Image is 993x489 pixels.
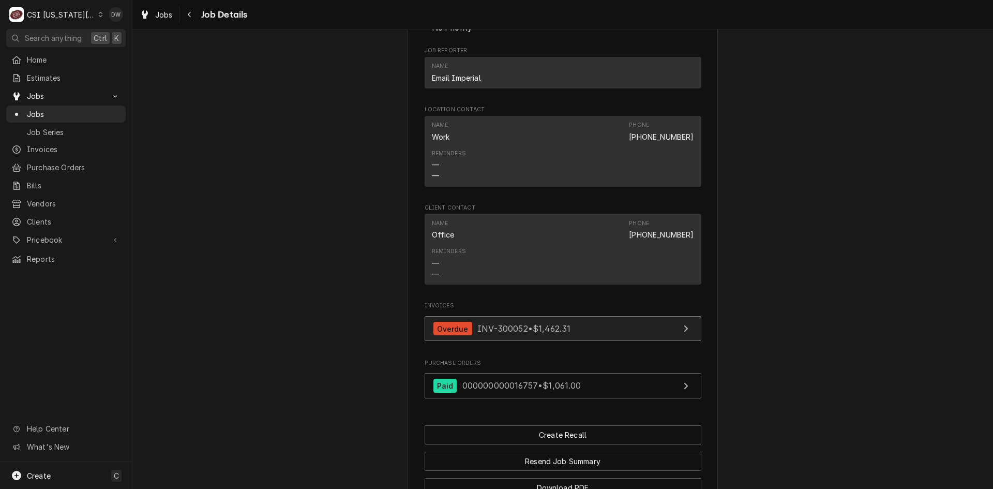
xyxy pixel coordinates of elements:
a: Go to What's New [6,438,126,455]
div: Contact [425,116,701,187]
div: Button Group Row [425,425,701,444]
div: Location Contact List [425,116,701,191]
div: Reminders [432,247,466,279]
a: Go to Jobs [6,87,126,105]
a: [PHONE_NUMBER] [629,230,694,239]
a: Jobs [136,6,177,23]
button: Navigate back [182,6,198,23]
div: Contact [425,57,701,88]
span: K [114,33,119,43]
button: Search anythingCtrlK [6,29,126,47]
div: Phone [629,219,649,228]
span: Job Details [198,8,248,22]
div: Name [432,121,448,129]
div: Client Contact [425,204,701,289]
span: Ctrl [94,33,107,43]
a: Go to Pricebook [6,231,126,248]
div: Paid [433,379,457,393]
span: Jobs [27,91,105,101]
a: View Purchase Order [425,373,701,398]
div: CSI [US_STATE][GEOGRAPHIC_DATA] [27,9,95,20]
div: Dyane Weber's Avatar [109,7,123,22]
div: Button Group Row [425,444,701,471]
div: CSI Kansas City's Avatar [9,7,24,22]
div: — [432,159,439,170]
div: Job Reporter List [425,57,701,93]
a: Estimates [6,69,126,86]
div: C [9,7,24,22]
span: Purchase Orders [425,359,701,367]
span: Create [27,471,51,480]
span: Help Center [27,423,119,434]
span: Client Contact [425,204,701,212]
div: — [432,170,439,181]
div: Reminders [432,247,466,256]
a: [PHONE_NUMBER] [629,132,694,141]
span: C [114,470,119,481]
span: Location Contact [425,106,701,114]
a: Jobs [6,106,126,123]
span: Reports [27,254,121,264]
div: Invoices [425,302,701,346]
span: INV-300052 • $1,462.31 [477,323,570,334]
span: 000000000016757 • $1,061.00 [462,380,581,391]
div: Name [432,121,450,142]
div: Office [432,229,455,240]
a: Go to Help Center [6,420,126,437]
span: Job Reporter [425,47,701,55]
a: Invoices [6,141,126,158]
div: — [432,258,439,269]
div: Reminders [432,150,466,181]
div: Reminders [432,150,466,158]
div: Work [432,131,450,142]
div: — [432,269,439,279]
a: Job Series [6,124,126,141]
a: Purchase Orders [6,159,126,176]
div: Email Imperial [432,72,481,83]
span: Clients [27,216,121,227]
div: Name [432,219,455,240]
div: Purchase Orders [425,359,701,404]
div: Name [432,62,448,70]
button: Resend Job Summary [425,452,701,471]
div: DW [109,7,123,22]
span: Invoices [27,144,121,155]
div: Overdue [433,322,472,336]
div: Phone [629,219,694,240]
span: Jobs [27,109,121,120]
a: Reports [6,250,126,268]
div: Name [432,219,448,228]
a: Bills [6,177,126,194]
span: Search anything [25,33,82,43]
a: Home [6,51,126,68]
span: Pricebook [27,234,105,245]
span: Jobs [155,9,173,20]
div: Client Contact List [425,214,701,289]
div: Job Reporter [425,47,701,93]
span: Vendors [27,198,121,209]
span: Purchase Orders [27,162,121,173]
span: What's New [27,441,119,452]
div: Location Contact [425,106,701,191]
div: Contact [425,214,701,285]
span: Job Series [27,127,121,138]
button: Create Recall [425,425,701,444]
div: Name [432,62,481,83]
a: Vendors [6,195,126,212]
span: Home [27,54,121,65]
div: Phone [629,121,694,142]
div: Phone [629,121,649,129]
a: View Invoice [425,316,701,342]
span: Bills [27,180,121,191]
span: Invoices [425,302,701,310]
a: Clients [6,213,126,230]
span: Estimates [27,72,121,83]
